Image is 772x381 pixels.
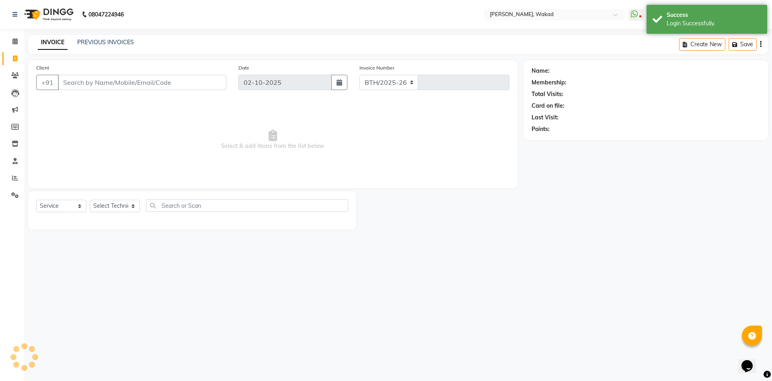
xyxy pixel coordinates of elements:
[77,39,134,46] a: PREVIOUS INVOICES
[667,11,761,19] div: Success
[36,64,49,72] label: Client
[532,125,550,133] div: Points:
[36,75,59,90] button: +91
[21,3,76,26] img: logo
[729,38,757,51] button: Save
[532,67,550,75] div: Name:
[532,90,563,98] div: Total Visits:
[36,100,509,180] span: Select & add items from the list below
[532,113,558,122] div: Last Visit:
[88,3,124,26] b: 08047224946
[667,19,761,28] div: Login Successfully.
[359,64,394,72] label: Invoice Number
[38,35,68,50] a: INVOICE
[738,349,764,373] iframe: chat widget
[679,38,725,51] button: Create New
[532,102,565,110] div: Card on file:
[58,75,226,90] input: Search by Name/Mobile/Email/Code
[532,78,567,87] div: Membership:
[146,199,348,212] input: Search or Scan
[238,64,249,72] label: Date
